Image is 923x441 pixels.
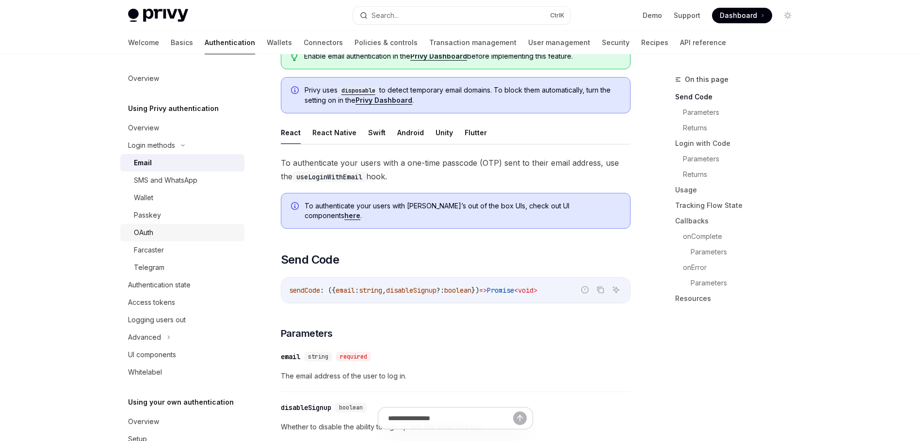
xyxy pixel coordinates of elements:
[128,103,219,114] h5: Using Privy authentication
[465,121,487,144] button: Flutter
[437,286,444,295] span: ?:
[120,259,244,276] a: Telegram
[120,206,244,224] a: Passkey
[281,370,631,382] span: The email address of the user to log in.
[344,211,360,220] a: here
[291,202,301,212] svg: Info
[120,189,244,206] a: Wallet
[305,85,620,105] span: Privy uses to detect temporary email domains. To block them automatically, turn the setting on in...
[372,10,399,21] div: Search...
[675,213,803,229] a: Callbacks
[304,51,620,61] span: Enable email authentication in the before implementing this feature.
[675,89,803,105] a: Send Code
[410,52,467,61] a: Privy Dashboard
[675,136,803,151] a: Login with Code
[320,286,336,295] span: : ({
[336,286,355,295] span: email
[281,327,333,340] span: Parameters
[120,363,244,381] a: Whitelabel
[134,157,152,169] div: Email
[120,294,244,311] a: Access tokens
[128,279,191,291] div: Authentication state
[683,151,803,167] a: Parameters
[674,11,700,20] a: Support
[691,275,803,291] a: Parameters
[528,31,590,54] a: User management
[534,286,537,295] span: >
[128,331,161,343] div: Advanced
[680,31,726,54] a: API reference
[134,192,153,204] div: Wallet
[267,31,292,54] a: Wallets
[487,286,514,295] span: Promise
[336,352,371,362] div: required
[281,121,301,144] button: React
[128,31,159,54] a: Welcome
[683,260,803,275] a: onError
[128,9,188,22] img: light logo
[397,121,424,144] button: Android
[134,262,164,273] div: Telegram
[338,86,379,94] a: disposable
[305,201,620,220] span: To authenticate your users with [PERSON_NAME]’s out of the box UIs, check out UI components .
[355,286,359,295] span: :
[120,413,244,430] a: Overview
[436,121,453,144] button: Unity
[602,31,630,54] a: Security
[128,314,186,326] div: Logging users out
[386,286,437,295] span: disableSignup
[338,86,379,95] code: disposable
[641,31,668,54] a: Recipes
[308,353,328,361] span: string
[134,209,161,221] div: Passkey
[339,404,363,411] span: boolean
[291,52,298,61] svg: Tip
[312,121,356,144] button: React Native
[128,73,159,84] div: Overview
[281,252,340,268] span: Send Code
[355,31,418,54] a: Policies & controls
[128,416,159,427] div: Overview
[780,8,795,23] button: Toggle dark mode
[134,227,153,238] div: OAuth
[289,286,320,295] span: sendCode
[643,11,662,20] a: Demo
[120,276,244,294] a: Authentication state
[683,105,803,120] a: Parameters
[720,11,757,20] span: Dashboard
[683,167,803,182] a: Returns
[120,172,244,189] a: SMS and WhatsApp
[134,244,164,256] div: Farcaster
[291,86,301,96] svg: Info
[356,96,412,105] a: Privy Dashboard
[359,286,382,295] span: string
[171,31,193,54] a: Basics
[120,241,244,259] a: Farcaster
[353,7,570,24] button: Search...CtrlK
[120,346,244,363] a: UI components
[120,224,244,241] a: OAuth
[471,286,479,295] span: })
[128,349,176,361] div: UI components
[128,297,175,308] div: Access tokens
[594,283,607,296] button: Copy the contents from the code block
[120,70,244,87] a: Overview
[281,352,300,362] div: email
[444,286,471,295] span: boolean
[675,182,803,198] a: Usage
[691,244,803,260] a: Parameters
[128,122,159,134] div: Overview
[514,286,518,295] span: <
[683,120,803,136] a: Returns
[304,31,343,54] a: Connectors
[382,286,386,295] span: ,
[134,174,197,186] div: SMS and WhatsApp
[120,119,244,137] a: Overview
[292,172,366,182] code: useLoginWithEmail
[281,156,631,183] span: To authenticate your users with a one-time passcode (OTP) sent to their email address, use the hook.
[120,311,244,329] a: Logging users out
[128,366,162,378] div: Whitelabel
[368,121,386,144] button: Swift
[683,229,803,244] a: onComplete
[120,154,244,172] a: Email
